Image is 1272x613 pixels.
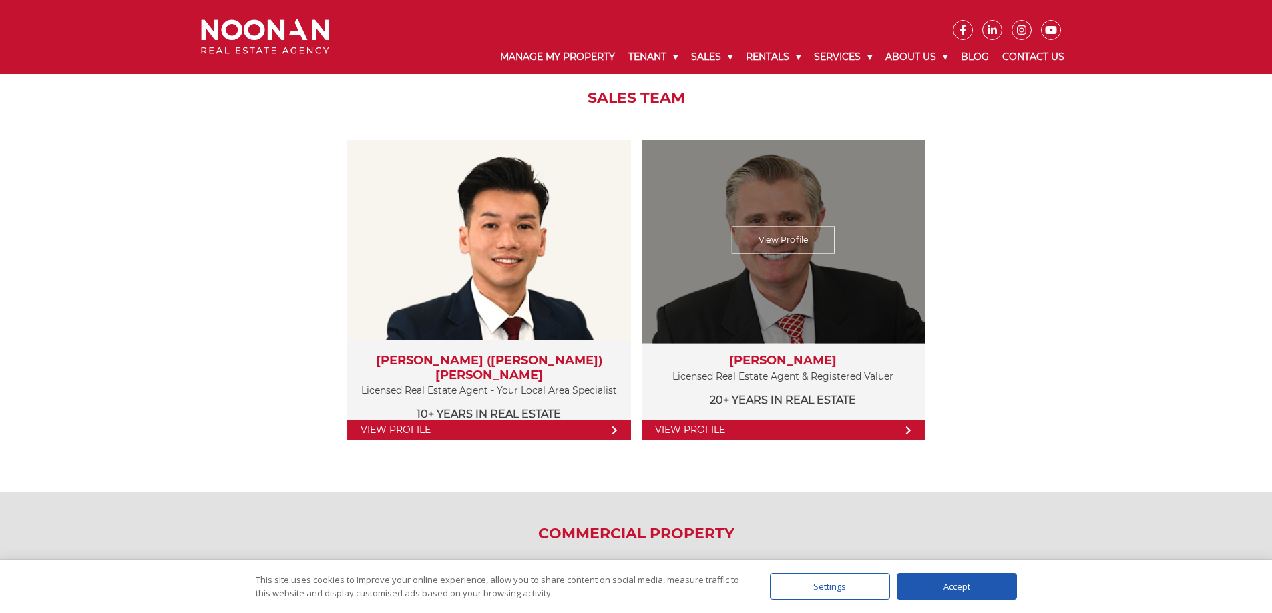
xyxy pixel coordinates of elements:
p: 20+ years in Real Estate [655,392,911,408]
p: Licensed Real Estate Agent & Registered Valuer [655,368,911,385]
div: Settings [770,573,890,600]
a: Sales [684,40,739,74]
a: View Profile [731,227,835,254]
a: Manage My Property [493,40,622,74]
h3: [PERSON_NAME] ([PERSON_NAME]) [PERSON_NAME] [361,354,617,382]
a: About Us [879,40,954,74]
a: Tenant [622,40,684,74]
a: Rentals [739,40,807,74]
div: Accept [897,573,1017,600]
h2: Sales Team [191,89,1081,107]
a: View Profile [347,420,630,440]
img: Noonan Real Estate Agency [201,19,329,55]
p: 10+ years in Real Estate [361,406,617,422]
div: This site uses cookies to improve your online experience, allow you to share content on social me... [256,573,743,600]
a: Blog [954,40,996,74]
a: Services [807,40,879,74]
p: Licensed Real Estate Agent - Your Local Area Specialist [361,382,617,399]
h2: Commercial Property [191,525,1081,542]
a: Contact Us [996,40,1071,74]
a: View Profile [642,420,925,440]
h3: [PERSON_NAME] [655,354,911,368]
